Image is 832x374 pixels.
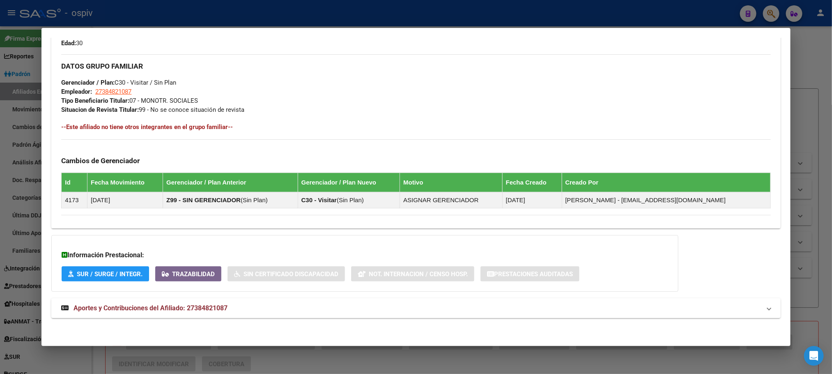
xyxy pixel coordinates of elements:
th: Gerenciador / Plan Nuevo [298,173,400,192]
span: Not. Internacion / Censo Hosp. [369,270,468,278]
th: Creado Por [562,173,770,192]
strong: Tipo Beneficiario Titular: [61,97,129,104]
th: Motivo [400,173,503,192]
span: Trazabilidad [172,270,215,278]
span: Sin Certificado Discapacidad [244,270,338,278]
th: Gerenciador / Plan Anterior [163,173,298,192]
th: Fecha Creado [502,173,562,192]
button: SUR / SURGE / INTEGR. [62,266,149,282]
strong: Situacion de Revista Titular: [61,106,139,113]
button: Trazabilidad [155,266,221,282]
strong: Nacimiento: [61,30,94,38]
button: Not. Internacion / Censo Hosp. [351,266,474,282]
td: ( ) [163,192,298,208]
span: SUR / SURGE / INTEGR. [77,270,142,278]
td: [PERSON_NAME] - [EMAIL_ADDRESS][DOMAIN_NAME] [562,192,770,208]
td: [DATE] [502,192,562,208]
td: [DATE] [87,192,163,208]
th: Id [62,173,87,192]
mat-expansion-panel-header: Aportes y Contribuciones del Afiliado: 27384821087 [51,298,780,318]
span: [DATE] [61,30,113,38]
span: 30 [61,39,83,47]
button: Sin Certificado Discapacidad [228,266,345,282]
div: Open Intercom Messenger [804,346,824,366]
span: Aportes y Contribuciones del Afiliado: 27384821087 [74,304,228,312]
button: Prestaciones Auditadas [480,266,579,282]
h3: Información Prestacional: [62,250,668,260]
td: 4173 [62,192,87,208]
th: Fecha Movimiento [87,173,163,192]
h3: Cambios de Gerenciador [61,156,770,165]
span: 27384821087 [95,88,131,95]
span: Sin Plan [243,196,266,203]
span: 99 - No se conoce situación de revista [61,106,244,113]
td: ASIGNAR GERENCIADOR [400,192,503,208]
strong: Empleador: [61,88,92,95]
strong: C30 - Visitar [301,196,337,203]
span: Sin Plan [339,196,362,203]
span: 07 - MONOTR. SOCIALES [61,97,198,104]
h3: DATOS GRUPO FAMILIAR [61,62,770,71]
td: ( ) [298,192,400,208]
span: Prestaciones Auditadas [494,270,573,278]
strong: Edad: [61,39,76,47]
strong: Z99 - SIN GERENCIADOR [166,196,241,203]
span: C30 - Visitar / Sin Plan [61,79,176,86]
h4: --Este afiliado no tiene otros integrantes en el grupo familiar-- [61,122,770,132]
strong: Gerenciador / Plan: [61,79,115,86]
